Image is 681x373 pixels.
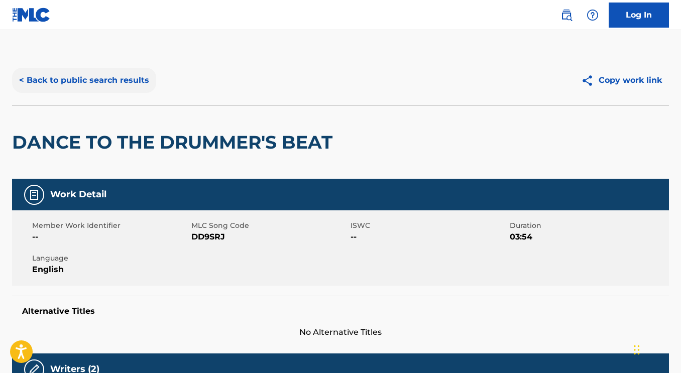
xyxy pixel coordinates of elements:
[634,335,640,365] div: Drag
[191,220,348,231] span: MLC Song Code
[609,3,669,28] a: Log In
[351,231,507,243] span: --
[191,231,348,243] span: DD9SRJ
[12,68,156,93] button: < Back to public search results
[12,326,669,338] span: No Alternative Titles
[581,74,599,87] img: Copy work link
[12,8,51,22] img: MLC Logo
[12,131,337,154] h2: DANCE TO THE DRUMMER'S BEAT
[560,9,573,21] img: search
[510,220,666,231] span: Duration
[574,68,669,93] button: Copy work link
[583,5,603,25] div: Help
[22,306,659,316] h5: Alternative Titles
[32,231,189,243] span: --
[556,5,577,25] a: Public Search
[510,231,666,243] span: 03:54
[631,325,681,373] iframe: Chat Widget
[28,189,40,201] img: Work Detail
[32,264,189,276] span: English
[351,220,507,231] span: ISWC
[32,253,189,264] span: Language
[50,189,106,200] h5: Work Detail
[587,9,599,21] img: help
[32,220,189,231] span: Member Work Identifier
